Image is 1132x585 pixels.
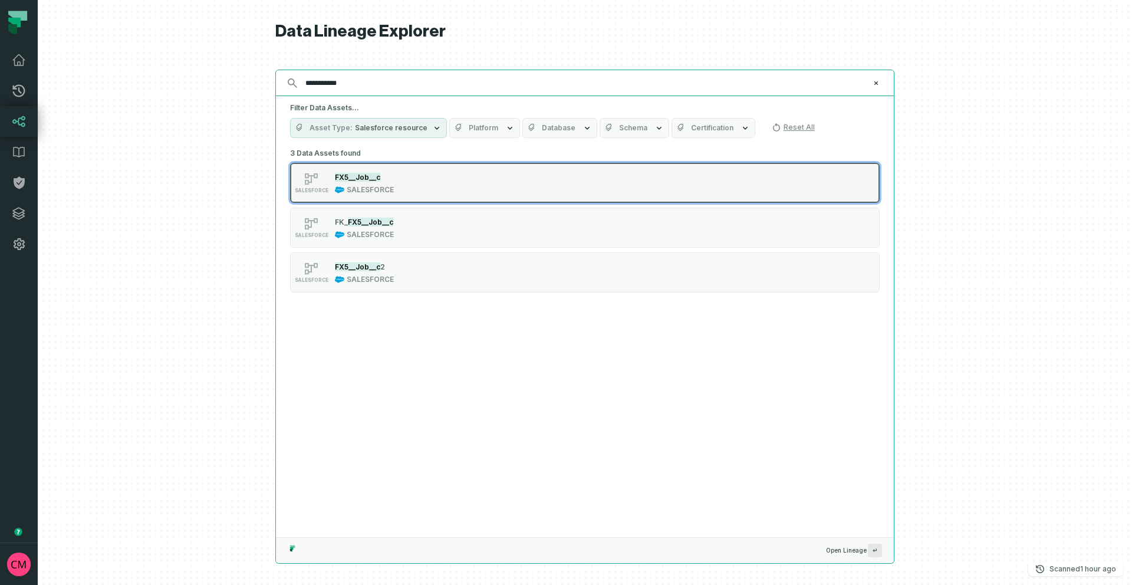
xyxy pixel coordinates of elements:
[1080,564,1116,573] relative-time: Oct 6, 2025, 10:01 AM MDT
[295,277,328,283] span: SALESFORCE
[295,188,328,193] span: SALESFORCE
[868,544,882,557] span: Press ↵ to add a new Data Asset to the graph
[290,252,880,292] button: SALESFORCESALESFORCE
[870,77,882,89] button: Clear search query
[672,118,755,138] button: Certification
[276,145,894,537] div: Suggestions
[542,123,575,133] span: Database
[335,218,348,226] span: FK_
[290,145,880,308] div: 3 Data Assets found
[7,553,31,576] img: avatar of Collin Marsden
[310,123,353,133] span: Asset Type
[449,118,520,138] button: Platform
[290,163,880,203] button: SALESFORCESALESFORCE
[348,218,393,226] mark: FX5__Job__c
[691,123,733,133] span: Certification
[290,103,880,113] h5: Filter Data Assets...
[826,544,882,557] span: Open Lineage
[275,21,894,42] h1: Data Lineage Explorer
[290,208,880,248] button: SALESFORCESALESFORCE
[335,173,380,182] mark: FX5__Job__c
[619,123,647,133] span: Schema
[290,118,447,138] button: Asset TypeSalesforce resource
[347,275,394,284] div: SALESFORCE
[347,230,394,239] div: SALESFORCE
[347,185,394,195] div: SALESFORCE
[295,232,328,238] span: SALESFORCE
[522,118,597,138] button: Database
[1028,562,1123,576] button: Scanned[DATE] 10:01:38 AM
[13,527,24,537] div: Tooltip anchor
[355,123,427,133] span: Salesforce resource
[600,118,669,138] button: Schema
[767,118,820,137] button: Reset All
[469,123,498,133] span: Platform
[380,262,385,271] span: 2
[1049,563,1116,575] p: Scanned
[335,262,380,271] mark: FX5__Job__c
